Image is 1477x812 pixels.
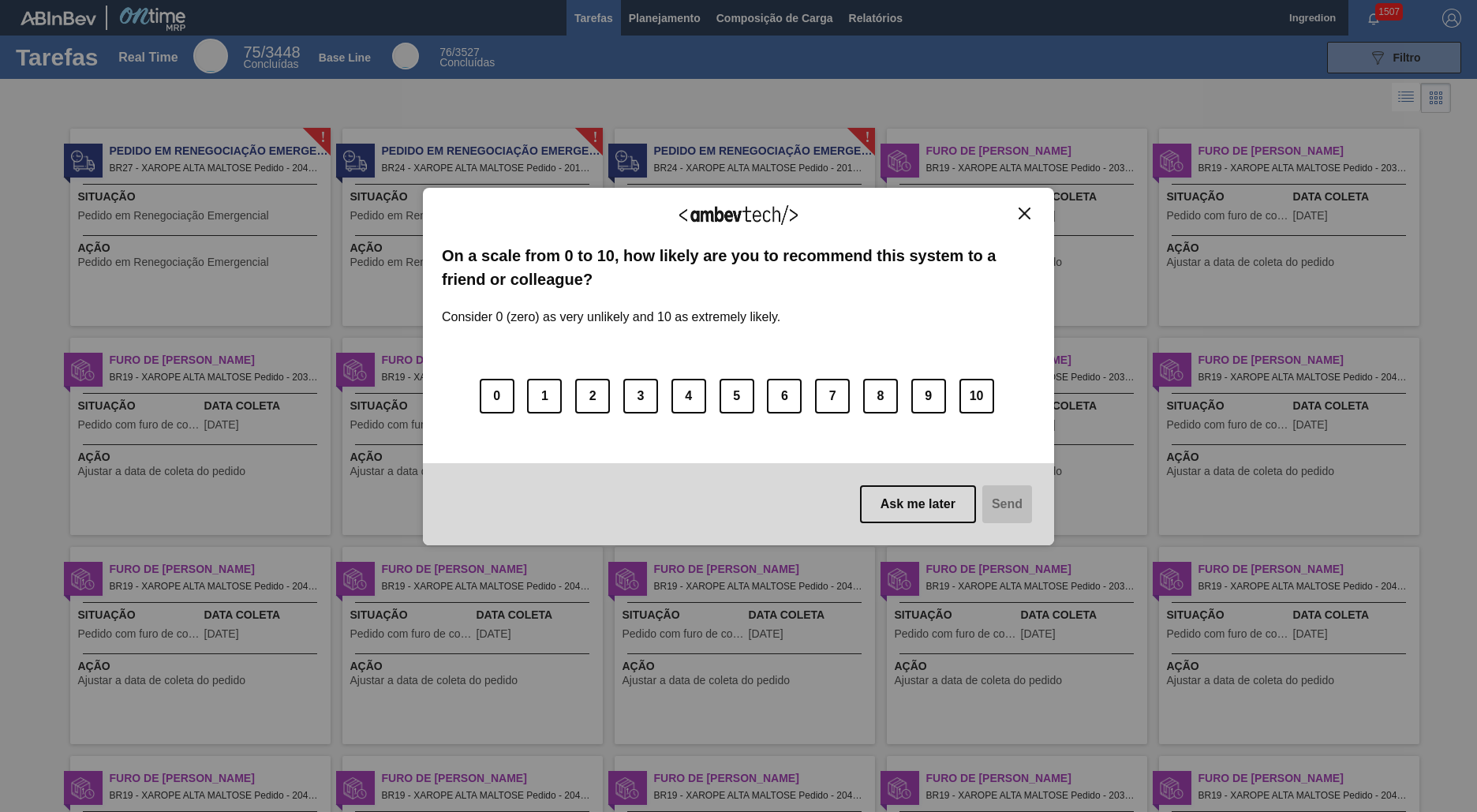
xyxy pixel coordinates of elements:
[527,379,562,413] button: 1
[1014,207,1035,220] button: Close
[679,205,798,225] img: Logo Ambevtech
[1019,208,1030,219] img: Close
[767,379,802,413] button: 6
[671,379,706,413] button: 4
[442,244,1035,292] label: On a scale from 0 to 10, how likely are you to recommend this system to a friend or colleague?
[575,379,610,413] button: 2
[442,291,780,324] label: Consider 0 (zero) as very unlikely and 10 as extremely likely.
[480,379,514,413] button: 0
[623,379,658,413] button: 3
[720,379,754,413] button: 5
[959,379,994,413] button: 10
[863,379,898,413] button: 8
[815,379,850,413] button: 7
[860,485,976,523] button: Ask me later
[911,379,946,413] button: 9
